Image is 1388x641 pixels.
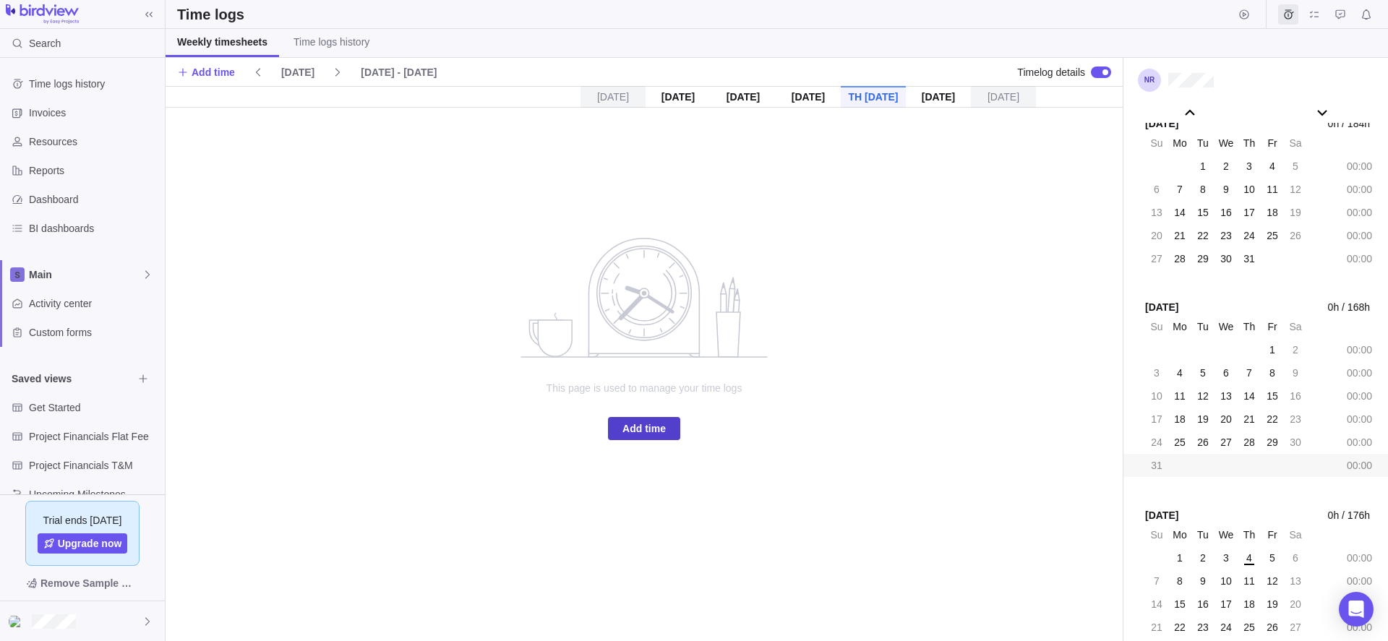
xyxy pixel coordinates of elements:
[1220,251,1232,266] span: 30
[1197,597,1209,611] span: 16
[1193,317,1213,337] div: Tu
[1343,571,1376,591] div: 00:00
[500,108,789,641] div: no data to show
[1220,435,1232,449] span: 27
[1343,249,1376,269] div: 00:00
[281,65,314,79] span: [DATE]
[1193,525,1213,545] div: Tu
[1151,435,1162,449] span: 24
[29,192,159,207] span: Dashboard
[1147,317,1167,337] div: Su
[29,400,159,415] span: Get Started
[1200,366,1206,380] span: 5
[1267,574,1278,588] span: 12
[581,86,646,108] div: [DATE]
[1151,597,1162,611] span: 14
[1174,228,1186,243] span: 21
[1154,366,1160,380] span: 3
[1147,133,1167,153] div: Su
[1343,409,1376,429] div: 00:00
[646,86,711,108] div: [DATE]
[38,533,128,554] a: Upgrade now
[1290,389,1301,403] span: 16
[177,62,235,82] span: Add time
[1243,435,1255,449] span: 28
[6,4,79,25] img: logo
[608,417,680,440] span: Add time
[1151,458,1162,473] span: 31
[1267,205,1278,220] span: 18
[1145,116,1178,132] span: [DATE]
[1293,343,1298,357] span: 2
[1343,386,1376,406] div: 00:00
[1220,574,1232,588] span: 10
[1197,412,1209,426] span: 19
[58,536,122,551] span: Upgrade now
[1220,597,1232,611] span: 17
[1269,159,1275,173] span: 4
[711,86,776,108] div: [DATE]
[282,29,381,57] a: Time logs history
[1216,133,1236,153] div: We
[192,65,235,79] span: Add time
[1343,455,1376,476] div: 00:00
[1151,620,1162,634] span: 21
[1170,133,1190,153] div: Mo
[177,4,244,25] h2: Time logs
[1290,597,1301,611] span: 20
[1343,548,1376,568] div: 00:00
[1290,412,1301,426] span: 23
[1243,205,1255,220] span: 17
[1304,11,1324,22] a: My assignments
[500,381,789,395] span: This page is used to manage your time logs
[1243,412,1255,426] span: 21
[622,420,666,437] span: Add time
[1177,574,1183,588] span: 8
[1243,182,1255,197] span: 10
[1356,4,1376,25] span: Notifications
[1151,251,1162,266] span: 27
[1174,412,1186,426] span: 18
[1262,133,1282,153] div: Fr
[1267,435,1278,449] span: 29
[1220,412,1232,426] span: 20
[29,36,61,51] span: Search
[1293,159,1298,173] span: 5
[1267,412,1278,426] span: 22
[29,487,159,502] span: Upcoming Milestones
[1290,228,1301,243] span: 26
[1269,551,1275,565] span: 5
[1223,551,1229,565] span: 3
[1278,4,1298,25] span: Time logs
[133,369,153,389] span: Browse views
[1330,11,1350,22] a: Approval requests
[1239,317,1259,337] div: Th
[1290,435,1301,449] span: 30
[1220,228,1232,243] span: 23
[1234,4,1254,25] span: Start timer
[275,62,320,82] span: [DATE]
[1177,551,1183,565] span: 1
[1174,205,1186,220] span: 14
[1151,228,1162,243] span: 20
[1220,205,1232,220] span: 16
[1285,525,1306,545] div: Sa
[1343,617,1376,637] div: 00:00
[1200,182,1206,197] span: 8
[1243,620,1255,634] span: 25
[1243,574,1255,588] span: 11
[1147,525,1167,545] div: Su
[1356,11,1376,22] a: Notifications
[12,572,153,595] span: Remove Sample Data
[1200,551,1206,565] span: 2
[1154,574,1160,588] span: 7
[29,267,142,282] span: Main
[1246,366,1252,380] span: 7
[1174,620,1186,634] span: 22
[1200,574,1206,588] span: 9
[29,134,159,149] span: Resources
[1339,592,1374,627] div: Open Intercom Messenger
[1197,389,1209,403] span: 12
[1267,182,1278,197] span: 11
[1293,366,1298,380] span: 9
